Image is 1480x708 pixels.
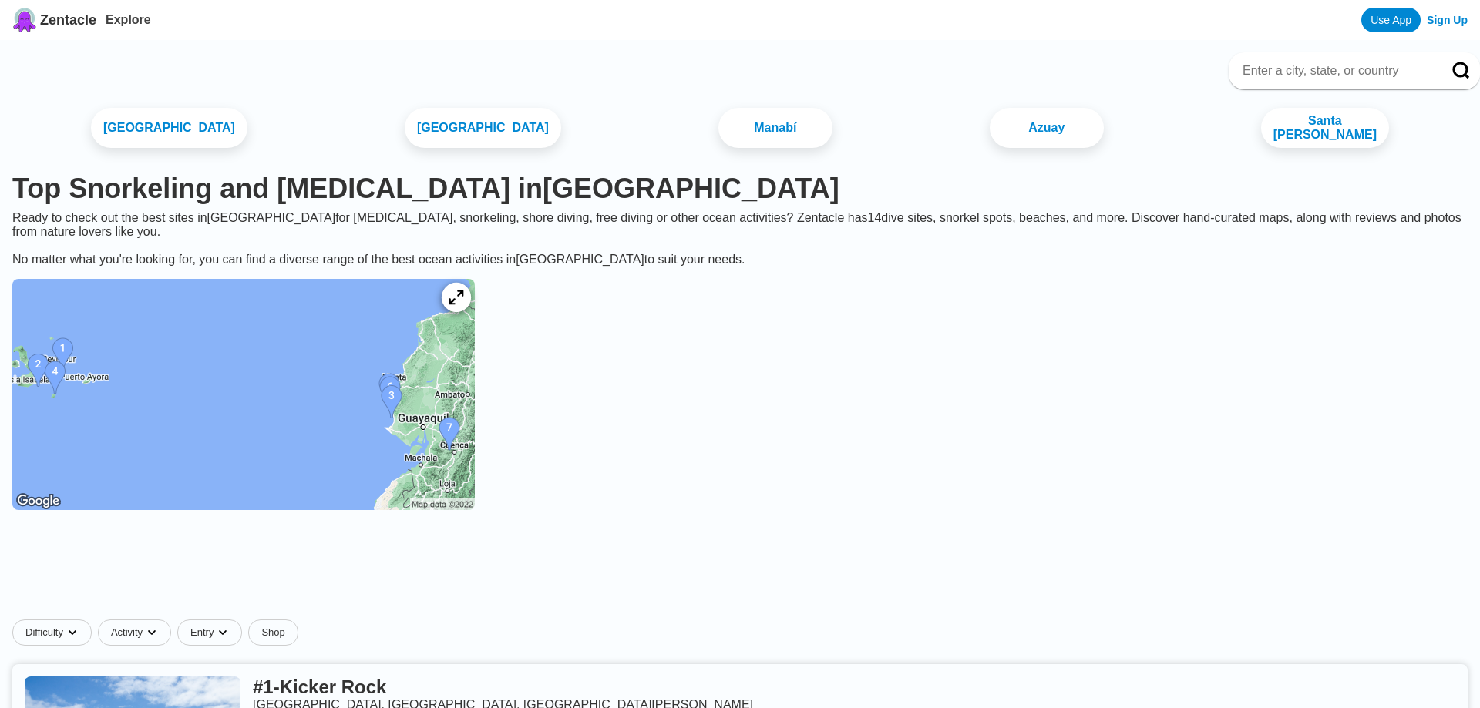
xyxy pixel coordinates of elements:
span: Zentacle [40,12,96,29]
button: Activitydropdown caret [98,619,177,646]
span: Difficulty [25,626,63,639]
img: dropdown caret [146,626,158,639]
span: Activity [111,626,143,639]
button: Entrydropdown caret [177,619,248,646]
span: Entry [190,626,214,639]
a: Zentacle logoZentacle [12,8,96,32]
a: Use App [1361,8,1421,32]
img: dropdown caret [217,626,229,639]
a: Manabí [718,108,832,148]
a: Sign Up [1427,14,1468,26]
iframe: Sign in with Google Dialog [1163,15,1465,226]
a: [GEOGRAPHIC_DATA] [405,108,561,148]
button: Difficultydropdown caret [12,619,98,646]
iframe: Advertisement [366,538,1114,607]
a: Shop [248,619,298,646]
a: [GEOGRAPHIC_DATA] [91,108,247,148]
a: Explore [106,13,151,26]
img: Ecuador dive site map [12,279,475,510]
img: dropdown caret [66,626,79,639]
img: Zentacle logo [12,8,37,32]
h1: Top Snorkeling and [MEDICAL_DATA] in [GEOGRAPHIC_DATA] [12,173,1468,205]
a: Azuay [990,108,1104,148]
